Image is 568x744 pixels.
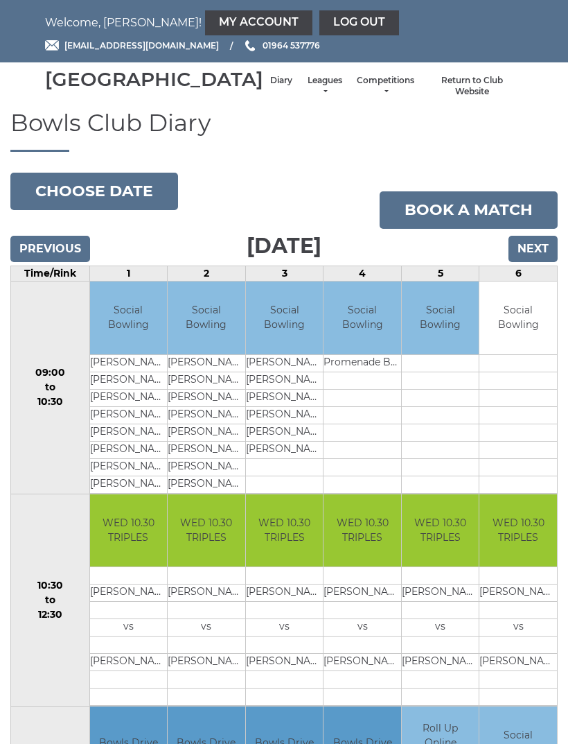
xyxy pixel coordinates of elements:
a: My Account [205,10,312,35]
td: [PERSON_NAME] [90,389,168,406]
td: [PERSON_NAME] [246,441,323,458]
td: [PERSON_NAME] [168,458,245,476]
input: Previous [10,236,90,262]
td: [PERSON_NAME] [90,476,168,493]
td: [PERSON_NAME] [90,585,168,602]
td: [PERSON_NAME] [246,354,323,372]
a: Phone us 01964 537776 [243,39,320,52]
img: Phone us [245,40,255,51]
td: WED 10.30 TRIPLES [479,494,557,567]
td: 6 [479,266,558,282]
td: [PERSON_NAME] [168,389,245,406]
a: Diary [270,75,292,87]
td: vs [323,619,401,637]
td: WED 10.30 TRIPLES [246,494,323,567]
td: WED 10.30 TRIPLES [402,494,479,567]
td: Social Bowling [323,282,401,354]
td: Social Bowling [168,282,245,354]
td: 10:30 to 12:30 [11,494,90,707]
td: vs [246,619,323,637]
img: Email [45,40,59,51]
td: [PERSON_NAME] [168,406,245,424]
td: [PERSON_NAME] [402,585,479,602]
td: Promenade Bowls [323,354,401,372]
td: [PERSON_NAME] [90,458,168,476]
a: Leagues [306,75,343,98]
td: [PERSON_NAME] [90,354,168,372]
td: Social Bowling [90,282,168,354]
td: [PERSON_NAME] [246,389,323,406]
td: [PERSON_NAME] [246,585,323,602]
td: [PERSON_NAME] [246,406,323,424]
button: Choose date [10,173,178,210]
a: Return to Club Website [428,75,516,98]
td: [PERSON_NAME] [168,354,245,372]
td: [PERSON_NAME] [246,424,323,441]
td: [PERSON_NAME] [90,424,168,441]
td: vs [90,619,168,637]
td: WED 10.30 TRIPLES [90,494,168,567]
td: [PERSON_NAME] [323,654,401,671]
nav: Welcome, [PERSON_NAME]! [45,10,523,35]
input: Next [508,236,558,262]
td: WED 10.30 TRIPLES [323,494,401,567]
td: [PERSON_NAME] [168,441,245,458]
td: [PERSON_NAME] [90,441,168,458]
td: [PERSON_NAME] [90,406,168,424]
td: 3 [245,266,323,282]
td: 4 [323,266,402,282]
td: [PERSON_NAME] [246,654,323,671]
td: [PERSON_NAME] [479,654,557,671]
td: Social Bowling [402,282,479,354]
td: WED 10.30 TRIPLES [168,494,245,567]
td: Social Bowling [479,282,557,354]
td: Time/Rink [11,266,90,282]
td: [PERSON_NAME] [402,654,479,671]
td: 1 [89,266,168,282]
td: Social Bowling [246,282,323,354]
td: [PERSON_NAME] [479,585,557,602]
td: 5 [401,266,479,282]
a: Log out [319,10,399,35]
td: [PERSON_NAME] [168,424,245,441]
td: 2 [168,266,246,282]
td: [PERSON_NAME] [168,372,245,389]
td: [PERSON_NAME] [168,585,245,602]
span: [EMAIL_ADDRESS][DOMAIN_NAME] [64,40,219,51]
td: [PERSON_NAME] [90,654,168,671]
td: [PERSON_NAME] [246,372,323,389]
td: [PERSON_NAME] [323,585,401,602]
a: Email [EMAIL_ADDRESS][DOMAIN_NAME] [45,39,219,52]
h1: Bowls Club Diary [10,110,558,152]
span: 01964 537776 [263,40,320,51]
td: [PERSON_NAME] [90,372,168,389]
td: vs [479,619,557,637]
a: Book a match [380,191,558,229]
a: Competitions [357,75,414,98]
td: vs [402,619,479,637]
td: vs [168,619,245,637]
td: 09:00 to 10:30 [11,282,90,494]
td: [PERSON_NAME] [168,654,245,671]
td: [PERSON_NAME] [168,476,245,493]
div: [GEOGRAPHIC_DATA] [45,69,263,90]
